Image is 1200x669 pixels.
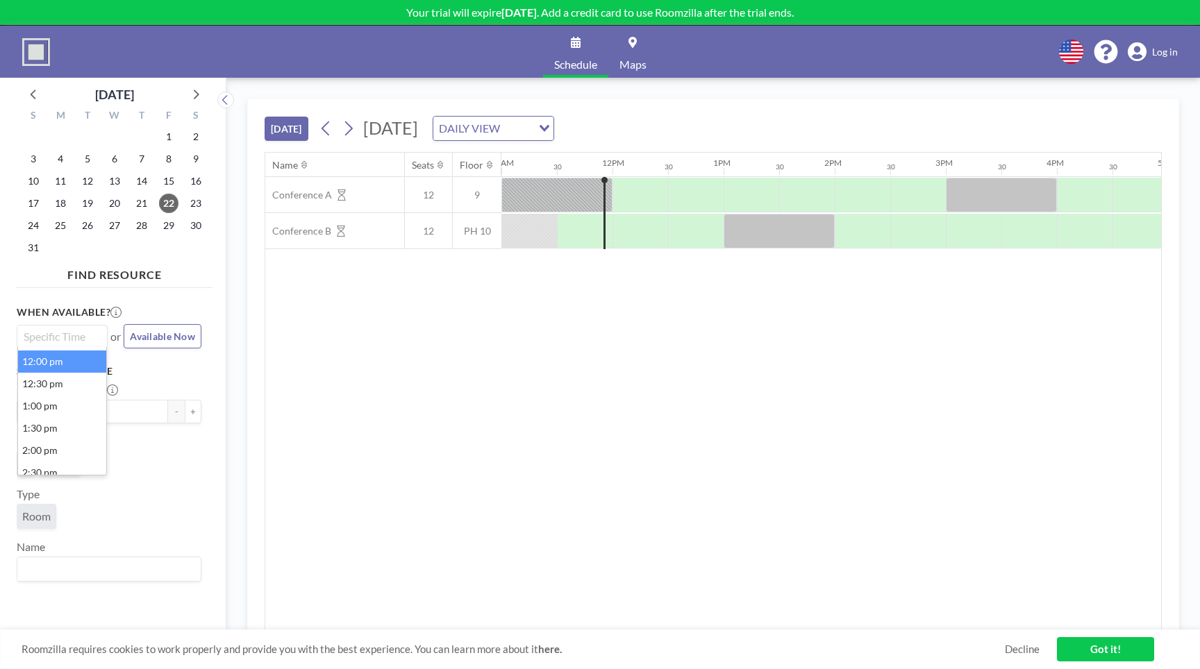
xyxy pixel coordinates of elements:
[24,194,43,213] span: Sunday, August 17, 2025
[186,127,206,146] span: Saturday, August 2, 2025
[491,158,514,168] div: 11AM
[19,328,99,345] input: Search for option
[1047,158,1064,168] div: 4PM
[124,324,201,348] button: Available Now
[51,194,70,213] span: Monday, August 18, 2025
[159,216,178,235] span: Friday, August 29, 2025
[17,434,42,448] label: Floor
[608,26,658,78] a: Maps
[159,127,178,146] span: Friday, August 1, 2025
[159,171,178,191] span: Friday, August 15, 2025
[159,149,178,169] span: Friday, August 8, 2025
[18,373,106,395] li: 12:30 pm
[17,365,201,378] h3: Specify resource
[105,216,124,235] span: Wednesday, August 27, 2025
[78,149,97,169] span: Tuesday, August 5, 2025
[602,158,624,168] div: 12PM
[17,487,40,501] label: Type
[1158,158,1175,168] div: 5PM
[935,158,953,168] div: 3PM
[460,159,483,171] div: Floor
[105,149,124,169] span: Wednesday, August 6, 2025
[101,108,128,126] div: W
[47,108,74,126] div: M
[619,59,647,70] span: Maps
[24,149,43,169] span: Sunday, August 3, 2025
[265,189,332,201] span: Conference A
[132,194,151,213] span: Thursday, August 21, 2025
[132,149,151,169] span: Thursday, August 7, 2025
[159,194,178,213] span: Friday, August 22, 2025
[776,162,784,171] div: 30
[24,171,43,191] span: Sunday, August 10, 2025
[78,194,97,213] span: Tuesday, August 19, 2025
[186,194,206,213] span: Saturday, August 23, 2025
[713,158,731,168] div: 1PM
[405,189,452,201] span: 12
[19,560,193,578] input: Search for option
[186,171,206,191] span: Saturday, August 16, 2025
[887,162,895,171] div: 30
[105,171,124,191] span: Wednesday, August 13, 2025
[128,108,155,126] div: T
[18,395,106,417] li: 1:00 pm
[22,509,51,523] span: Room
[182,108,209,126] div: S
[17,540,45,554] label: Name
[130,330,195,342] span: Available Now
[17,557,201,581] div: Search for option
[186,216,206,235] span: Saturday, August 30, 2025
[95,85,134,104] div: [DATE]
[543,26,608,78] a: Schedule
[17,325,107,348] div: Search for option
[1005,643,1040,656] a: Decline
[24,216,43,235] span: Sunday, August 24, 2025
[18,417,106,439] li: 1:30 pm
[110,330,121,344] span: or
[51,149,70,169] span: Monday, August 4, 2025
[18,461,106,484] li: 2:30 pm
[78,171,97,191] span: Tuesday, August 12, 2025
[24,238,43,257] span: Sunday, August 31, 2025
[504,119,531,137] input: Search for option
[453,189,501,201] span: 9
[18,439,106,461] li: 2:00 pm
[538,643,562,655] a: here.
[1109,162,1117,171] div: 30
[665,162,673,171] div: 30
[22,38,50,66] img: organization-logo
[436,119,503,137] span: DAILY VIEW
[74,108,101,126] div: T
[554,59,597,70] span: Schedule
[1128,42,1178,62] a: Log in
[22,643,1005,656] span: Roomzilla requires cookies to work properly and provide you with the best experience. You can lea...
[363,117,418,138] span: [DATE]
[78,216,97,235] span: Tuesday, August 26, 2025
[433,117,553,140] div: Search for option
[51,171,70,191] span: Monday, August 11, 2025
[18,350,106,373] li: 12:00 pm
[168,400,185,423] button: -
[186,149,206,169] span: Saturday, August 9, 2025
[132,216,151,235] span: Thursday, August 28, 2025
[405,225,452,237] span: 12
[17,262,212,282] h4: FIND RESOURCE
[272,159,298,171] div: Name
[1152,46,1178,58] span: Log in
[105,194,124,213] span: Wednesday, August 20, 2025
[1057,637,1154,661] a: Got it!
[453,225,501,237] span: PH 10
[265,225,331,237] span: Conference B
[824,158,842,168] div: 2PM
[412,159,434,171] div: Seats
[501,6,537,19] b: [DATE]
[51,216,70,235] span: Monday, August 25, 2025
[265,117,308,141] button: [DATE]
[17,383,118,397] label: How many people?
[155,108,182,126] div: F
[998,162,1006,171] div: 30
[20,108,47,126] div: S
[185,400,201,423] button: +
[132,171,151,191] span: Thursday, August 14, 2025
[553,162,562,171] div: 30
